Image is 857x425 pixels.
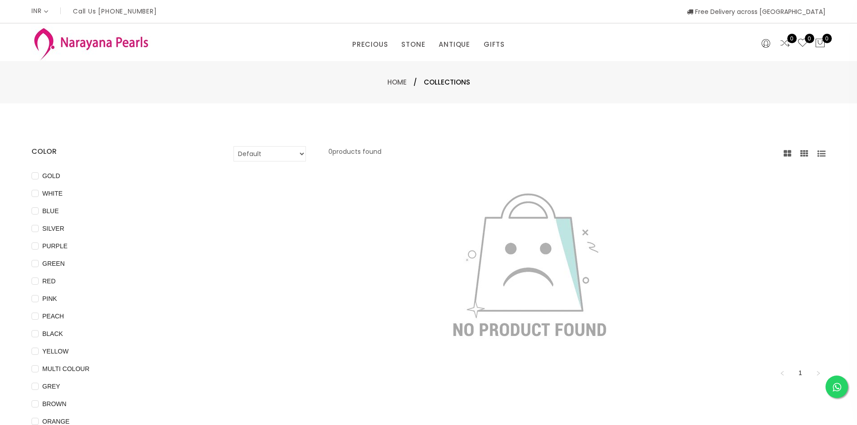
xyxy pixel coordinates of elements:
[39,294,61,304] span: PINK
[73,8,157,14] p: Call Us [PHONE_NUMBER]
[780,371,785,376] span: left
[780,38,790,49] a: 0
[39,171,64,181] span: GOLD
[39,329,67,339] span: BLACK
[39,224,68,233] span: SILVER
[401,38,425,51] a: STONE
[775,366,790,380] button: left
[797,38,808,49] a: 0
[822,34,832,43] span: 0
[39,188,66,198] span: WHITE
[39,206,63,216] span: BLUE
[352,38,388,51] a: PRECIOUS
[39,276,59,286] span: RED
[442,177,617,352] img: not-found.jpg
[794,366,807,380] a: 1
[424,77,470,88] span: Collections
[816,371,821,376] span: right
[39,241,71,251] span: PURPLE
[413,77,417,88] span: /
[39,259,68,268] span: GREEN
[775,366,790,380] li: Previous Page
[687,7,826,16] span: Free Delivery across [GEOGRAPHIC_DATA]
[39,399,70,409] span: BROWN
[387,77,407,87] a: Home
[805,34,814,43] span: 0
[811,366,826,380] button: right
[815,38,826,49] button: 0
[328,146,381,161] p: 0 products found
[811,366,826,380] li: Next Page
[484,38,505,51] a: GIFTS
[787,34,797,43] span: 0
[39,311,67,321] span: PEACH
[39,381,64,391] span: GREY
[39,346,72,356] span: YELLOW
[31,146,206,157] h4: COLOR
[439,38,470,51] a: ANTIQUE
[39,364,93,374] span: MULTI COLOUR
